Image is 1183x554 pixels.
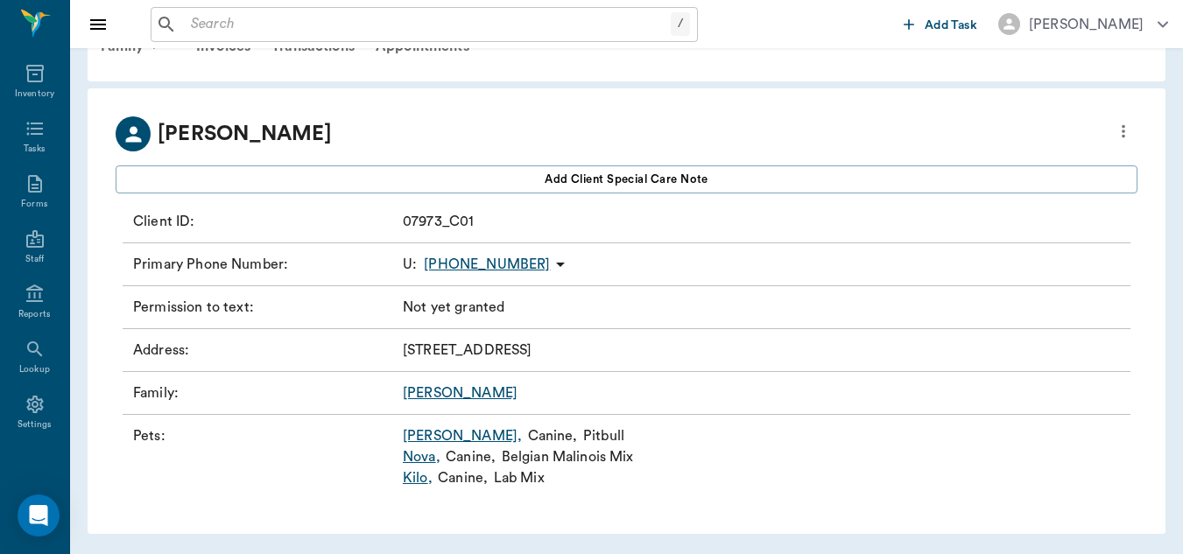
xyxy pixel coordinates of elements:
[184,12,671,37] input: Search
[403,254,417,275] span: U :
[583,425,624,446] p: Pitbull
[494,467,545,488] p: Lab Mix
[403,211,474,232] p: 07973_C01
[18,308,51,321] div: Reports
[671,12,690,36] div: /
[133,254,396,275] p: Primary Phone Number :
[133,211,396,232] p: Client ID :
[403,467,433,488] a: Kilo,
[403,386,518,400] a: [PERSON_NAME]
[15,88,54,101] div: Inventory
[984,8,1182,40] button: [PERSON_NAME]
[116,165,1137,193] button: Add client Special Care Note
[18,494,60,536] div: Open Intercom Messenger
[19,363,50,376] div: Lookup
[158,118,332,150] p: [PERSON_NAME]
[81,7,116,42] button: Close drawer
[25,253,44,266] div: Staff
[403,340,532,361] p: [STREET_ADDRESS]
[403,425,522,446] a: [PERSON_NAME],
[1109,116,1137,146] button: more
[133,382,396,403] p: Family :
[446,446,496,467] p: Canine ,
[897,8,984,40] button: Add Task
[502,446,634,467] p: Belgian Malinois Mix
[438,467,488,488] p: Canine ,
[21,198,47,211] div: Forms
[1029,14,1144,35] div: [PERSON_NAME]
[403,297,504,318] p: Not yet granted
[133,425,396,488] p: Pets :
[424,254,550,275] p: [PHONE_NUMBER]
[133,340,396,361] p: Address :
[133,297,396,318] p: Permission to text :
[545,170,708,189] span: Add client Special Care Note
[528,425,578,446] p: Canine ,
[18,418,53,431] div: Settings
[403,446,440,467] a: Nova,
[24,143,46,156] div: Tasks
